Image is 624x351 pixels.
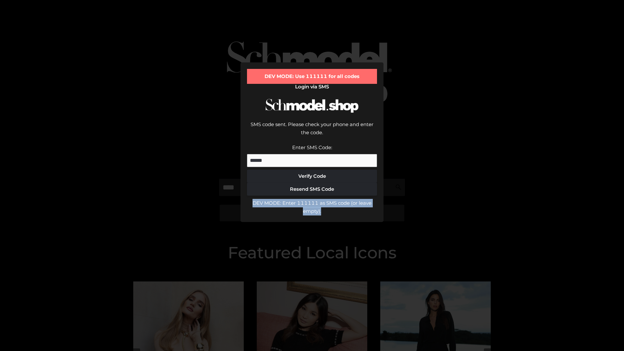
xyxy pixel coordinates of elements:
div: DEV MODE: Use 111111 for all codes [247,69,377,84]
img: Schmodel Logo [263,93,361,119]
div: DEV MODE: Enter 111111 as SMS code (or leave empty). [247,199,377,215]
label: Enter SMS Code: [292,144,332,150]
div: SMS code sent. Please check your phone and enter the code. [247,120,377,143]
button: Verify Code [247,170,377,183]
h2: Login via SMS [247,84,377,90]
button: Resend SMS Code [247,183,377,196]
